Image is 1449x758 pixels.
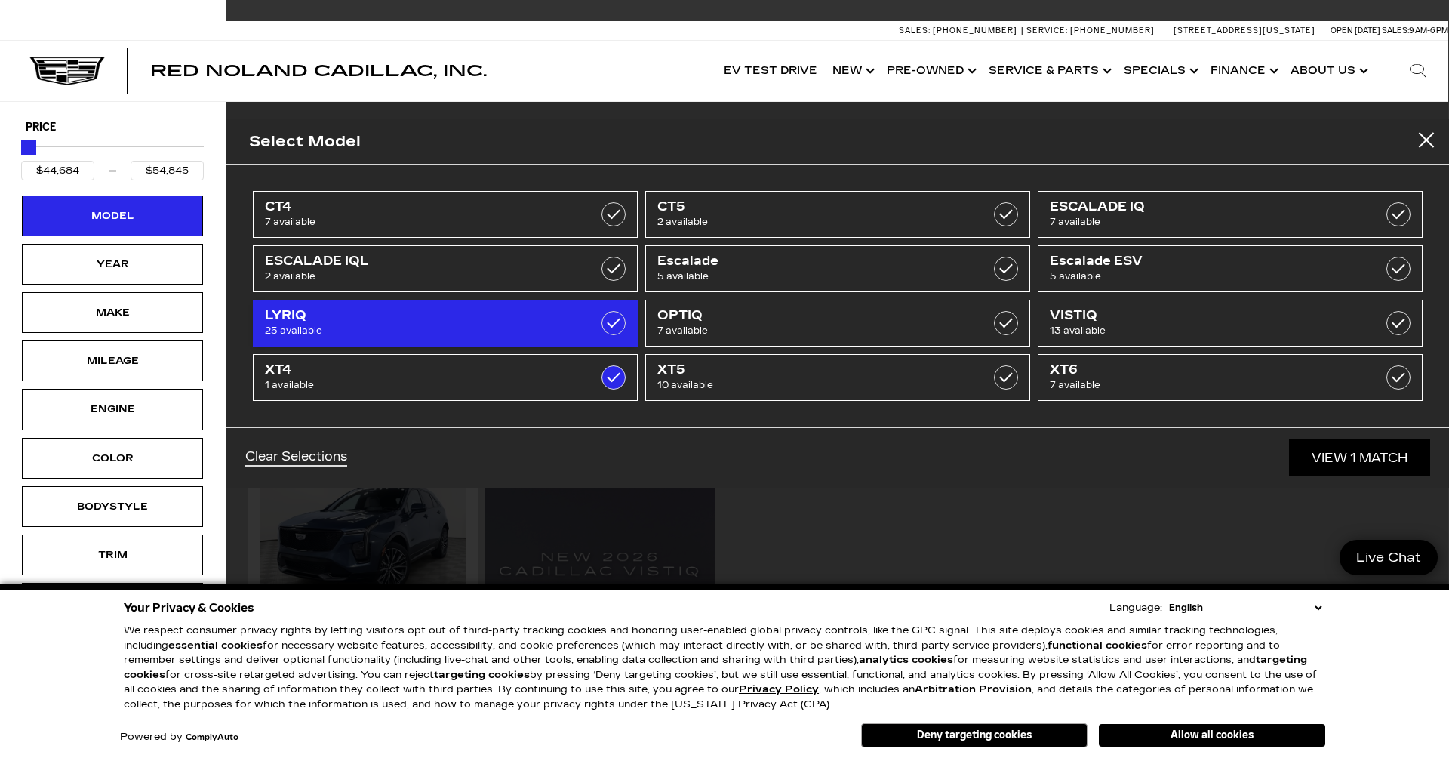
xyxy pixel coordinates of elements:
[124,654,1307,681] strong: targeting cookies
[1038,191,1423,238] a: ESCALADE IQ7 available
[29,57,105,85] img: Cadillac Dark Logo with Cadillac White Text
[265,214,571,230] span: 7 available
[434,669,530,681] strong: targeting cookies
[75,450,150,467] div: Color
[1331,26,1380,35] span: Open [DATE]
[265,199,571,214] span: CT4
[265,269,571,284] span: 2 available
[22,535,203,575] div: TrimTrim
[933,26,1017,35] span: [PHONE_NUMBER]
[861,723,1088,747] button: Deny targeting cookies
[1026,26,1068,35] span: Service:
[657,199,964,214] span: CT5
[22,583,203,624] div: FeaturesFeatures
[75,401,150,418] div: Engine
[75,208,150,224] div: Model
[131,161,204,180] input: Maximum
[75,498,150,515] div: Bodystyle
[1050,214,1356,230] span: 7 available
[21,140,36,155] div: Maximum Price
[265,323,571,338] span: 25 available
[75,256,150,273] div: Year
[1349,549,1429,566] span: Live Chat
[1038,354,1423,401] a: XT67 available
[265,254,571,269] span: ESCALADE IQL
[186,733,238,742] a: ComplyAuto
[253,245,638,292] a: ESCALADE IQL2 available
[75,304,150,321] div: Make
[1050,199,1356,214] span: ESCALADE IQ
[1050,362,1356,377] span: XT6
[1283,41,1373,101] a: About Us
[253,191,638,238] a: CT47 available
[150,62,487,80] span: Red Noland Cadillac, Inc.
[150,63,487,79] a: Red Noland Cadillac, Inc.
[1404,119,1449,164] button: close
[22,438,203,479] div: ColorColor
[657,362,964,377] span: XT5
[899,26,1021,35] a: Sales: [PHONE_NUMBER]
[124,597,254,618] span: Your Privacy & Cookies
[22,196,203,236] div: ModelModel
[657,377,964,393] span: 10 available
[645,191,1030,238] a: CT52 available
[245,449,347,467] a: Clear Selections
[1070,26,1155,35] span: [PHONE_NUMBER]
[1038,245,1423,292] a: Escalade ESV5 available
[1048,639,1147,652] strong: functional cookies
[21,134,204,180] div: Price
[915,683,1032,695] strong: Arbitration Provision
[22,244,203,285] div: YearYear
[265,377,571,393] span: 1 available
[645,354,1030,401] a: XT510 available
[265,362,571,377] span: XT4
[21,161,94,180] input: Minimum
[657,323,964,338] span: 7 available
[22,486,203,527] div: BodystyleBodystyle
[1050,269,1356,284] span: 5 available
[1050,308,1356,323] span: VISTIQ
[1116,41,1203,101] a: Specials
[1038,300,1423,347] a: VISTIQ13 available
[1165,600,1325,615] select: Language Select
[75,547,150,563] div: Trim
[1340,540,1438,575] a: Live Chat
[168,639,263,652] strong: essential cookies
[657,269,964,284] span: 5 available
[1382,26,1409,35] span: Sales:
[1099,724,1325,747] button: Allow all cookies
[249,129,361,154] h2: Select Model
[265,308,571,323] span: LYRIQ
[1409,26,1448,35] span: 9 AM-6 PM
[657,308,964,323] span: OPTIQ
[26,121,199,134] h5: Price
[825,41,879,101] a: New
[716,41,825,101] a: EV Test Drive
[879,41,981,101] a: Pre-Owned
[981,41,1116,101] a: Service & Parts
[120,732,238,742] div: Powered by
[1050,377,1356,393] span: 7 available
[253,300,638,347] a: LYRIQ25 available
[1021,26,1158,35] a: Service: [PHONE_NUMBER]
[253,354,638,401] a: XT41 available
[1050,254,1356,269] span: Escalade ESV
[1289,439,1430,476] a: View 1 Match
[1203,41,1283,101] a: Finance
[645,300,1030,347] a: OPTIQ7 available
[645,245,1030,292] a: Escalade5 available
[657,214,964,230] span: 2 available
[75,353,150,369] div: Mileage
[22,340,203,381] div: MileageMileage
[657,254,964,269] span: Escalade
[1109,603,1162,613] div: Language:
[124,624,1325,712] p: We respect consumer privacy rights by letting visitors opt out of third-party tracking cookies an...
[1174,26,1315,35] a: [STREET_ADDRESS][US_STATE]
[22,292,203,333] div: MakeMake
[22,389,203,430] div: EngineEngine
[1050,323,1356,338] span: 13 available
[899,26,931,35] span: Sales:
[739,683,819,695] a: Privacy Policy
